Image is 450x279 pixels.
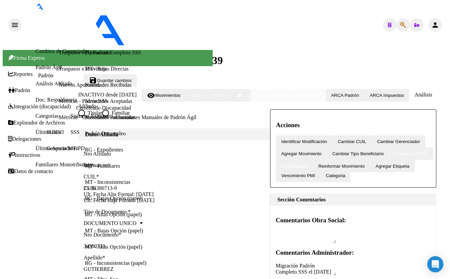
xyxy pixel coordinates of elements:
button: Cambiar Tipo Beneficiario [327,147,389,160]
span: Firma Express [8,55,45,61]
button: FTP [207,89,229,101]
a: Novedades Aceptadas [85,98,132,104]
h3: Comentarios Administrador: [275,249,431,256]
span: Actualizar ARCA [394,151,428,156]
button: Agregar Movimiento [276,147,327,160]
img: Logo SAAS [22,10,181,46]
span: Categoria [326,173,345,178]
mat-icon: person [431,21,439,29]
button: ARCA Padrón [326,89,364,101]
a: RG - Altas Opción (papel) [85,212,142,218]
span: Agregar Movimiento [281,151,321,156]
a: Padrón Ágil [35,64,62,70]
a: Reportes [8,71,33,77]
a: MT - Altas Opción (papel) [85,244,142,250]
button: Sin Certificado Discapacidad [250,89,326,101]
button: Agregar Etiqueta [370,160,415,172]
a: Gerenciadores [47,145,78,151]
a: Explorador de Archivos [8,120,65,126]
a: Padrón Desempleo [85,131,126,137]
a: Padrón [8,87,30,93]
a: MT - Bajas Directas [85,66,129,72]
a: Instructivos [8,152,40,158]
span: Cambiar Tipo Beneficiario [332,151,384,156]
button: Cambiar CUIL [332,135,371,147]
button: Identificar Modificación [276,135,332,147]
span: ARCA Padrón [331,93,359,98]
h3: Acciones [276,121,299,129]
a: Datos de contacto [8,168,53,174]
a: Sistemas Externos [70,113,110,119]
span: - ospsip [181,41,200,47]
span: FTP [214,93,222,98]
span: Cambiar CUIL [338,139,366,144]
span: ARCA Impuestos [370,93,404,98]
a: Delegaciones [8,136,41,142]
button: Vencimiento PMI [276,169,320,182]
span: Agregar Etiqueta [376,163,409,168]
button: Actualizar ARCA [389,147,433,160]
a: Novedades Rechazadas [85,114,136,120]
span: Destitularizar [281,163,307,168]
button: Categoria [320,169,351,182]
a: Novedades Recibidas [85,82,131,88]
a: MT - Bajas Opción (papel) [85,228,143,234]
a: (+) Padrón Completo SSS [85,50,141,56]
a: Integración (discapacidad) [8,104,71,110]
span: Vencimiento PMI [281,173,315,178]
a: Análisis Afiliado [35,81,72,86]
span: Reinformar Movimiento [318,163,365,168]
h3: Comentarios Obra Social: [275,217,431,224]
span: Identificar Modificación [281,139,327,144]
button: ARCA Impuestos [364,89,409,101]
a: RG - Inconsistencias (papel) [85,260,147,266]
a: Doc. Respaldatoria [35,97,77,103]
a: Planes [47,129,61,135]
mat-icon: menu [11,21,19,29]
a: Cambios de Gerenciador [35,48,89,54]
a: Certificado Discapacidad [76,105,131,111]
a: Inserciones Manuales de Padrón Ágil [116,114,197,120]
button: Destitularizar [276,160,313,172]
button: Reinformar Movimiento [313,160,370,172]
a: RG - Bajas Opción (papel) [85,195,143,201]
span: Cambiar Gerenciador [377,139,420,144]
span: Sin Certificado Discapacidad [263,93,320,98]
a: MT - Inconsistencias [85,179,130,185]
div: Open Intercom Messenger [427,256,443,272]
button: Cambiar Gerenciador [371,135,425,147]
h1: Sección Comentarios [277,197,429,203]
